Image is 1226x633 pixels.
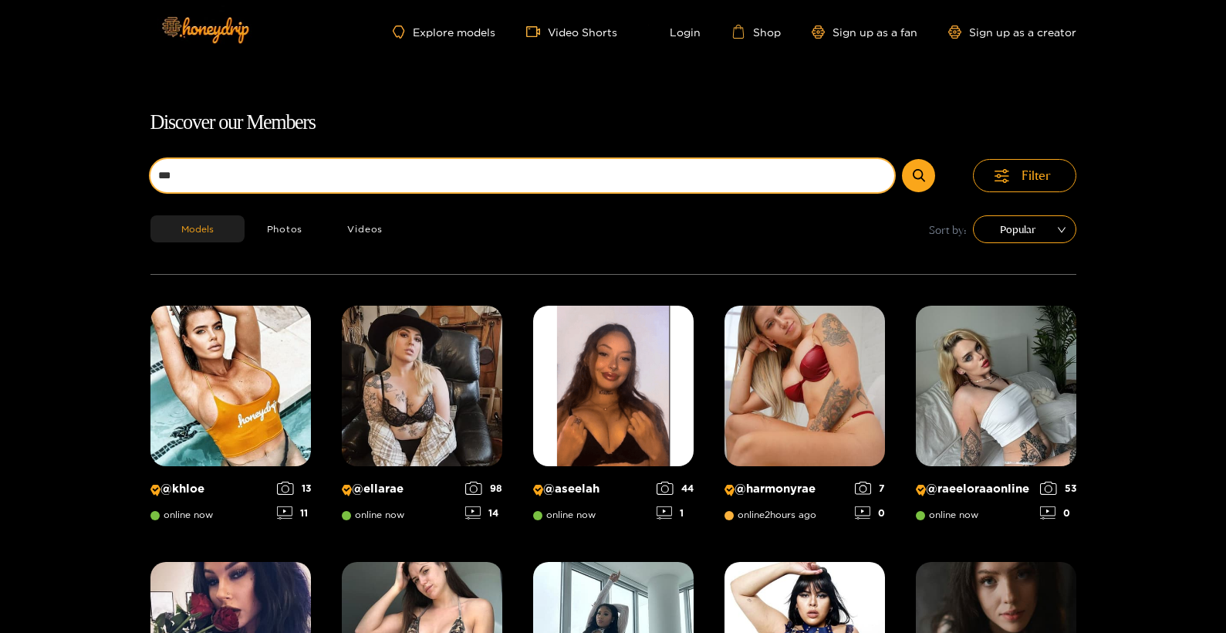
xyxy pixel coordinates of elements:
img: Creator Profile Image: raeeloraaonline [916,306,1076,466]
a: Login [648,25,701,39]
div: 98 [465,482,502,495]
div: 44 [657,482,694,495]
button: Filter [973,159,1076,192]
div: 7 [855,482,885,495]
span: Sort by: [929,221,967,239]
span: online now [150,509,213,520]
button: Photos [245,215,326,242]
div: 53 [1040,482,1076,495]
img: Creator Profile Image: aseelah [533,306,694,466]
span: online now [916,509,978,520]
button: Videos [325,215,405,242]
div: 1 [657,506,694,520]
h1: Discover our Members [150,107,1076,139]
a: Creator Profile Image: ellarae@ellaraeonline now9814 [342,306,502,531]
p: @ khloe [150,482,269,496]
span: Popular [985,218,1065,241]
a: Creator Profile Image: harmonyrae@harmonyraeonline2hours ago70 [724,306,885,531]
a: Sign up as a creator [948,25,1076,39]
div: 11 [277,506,311,520]
span: online now [533,509,596,520]
img: Creator Profile Image: ellarae [342,306,502,466]
span: video-camera [526,25,548,39]
img: Creator Profile Image: harmonyrae [724,306,885,466]
button: Models [150,215,245,242]
a: Shop [731,25,781,39]
p: @ harmonyrae [724,482,847,496]
a: Sign up as a fan [812,25,917,39]
span: online now [342,509,404,520]
button: Submit Search [902,159,935,192]
a: Creator Profile Image: raeeloraaonline@raeeloraaonlineonline now530 [916,306,1076,531]
span: Filter [1022,167,1051,184]
a: Creator Profile Image: khloe@khloeonline now1311 [150,306,311,531]
p: @ ellarae [342,482,458,496]
div: sort [973,215,1076,243]
span: online 2 hours ago [724,509,816,520]
img: Creator Profile Image: khloe [150,306,311,466]
div: 14 [465,506,502,520]
p: @ raeeloraaonline [916,482,1032,496]
a: Video Shorts [526,25,617,39]
div: 0 [855,506,885,520]
div: 13 [277,482,311,495]
a: Explore models [393,25,495,39]
a: Creator Profile Image: aseelah@aseelahonline now441 [533,306,694,531]
div: 0 [1040,506,1076,520]
p: @ aseelah [533,482,649,496]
